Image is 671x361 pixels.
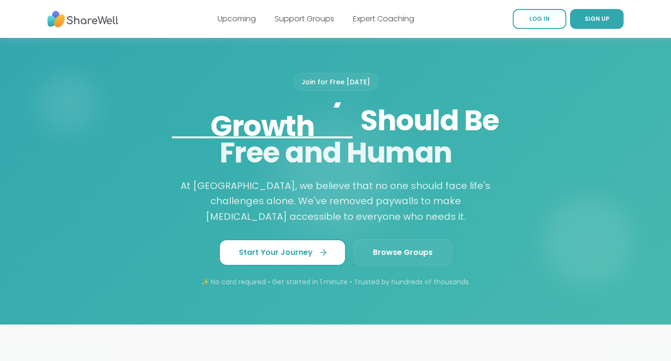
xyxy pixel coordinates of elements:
[293,73,378,91] div: Join for Free [DATE]
[93,102,578,138] span: Should Be
[585,15,609,23] span: SIGN UP
[218,13,256,24] a: Upcoming
[47,6,118,32] img: ShareWell Nav Logo
[172,108,353,144] div: Growth
[93,277,578,287] p: ✨ No card required • Get started in 1 minute • Trusted by hundreds of thousands.
[570,9,624,29] a: SIGN UP
[219,239,346,266] a: Start Your Journey
[275,13,334,24] a: Support Groups
[239,247,326,258] span: Start Your Journey
[219,133,452,172] span: Free and Human
[354,239,452,266] a: Browse Groups
[353,13,414,24] a: Expert Coaching
[373,247,433,258] span: Browse Groups
[529,15,550,23] span: LOG IN
[513,9,566,29] a: LOG IN
[176,178,495,225] p: At [GEOGRAPHIC_DATA], we believe that no one should face life's challenges alone. We've removed p...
